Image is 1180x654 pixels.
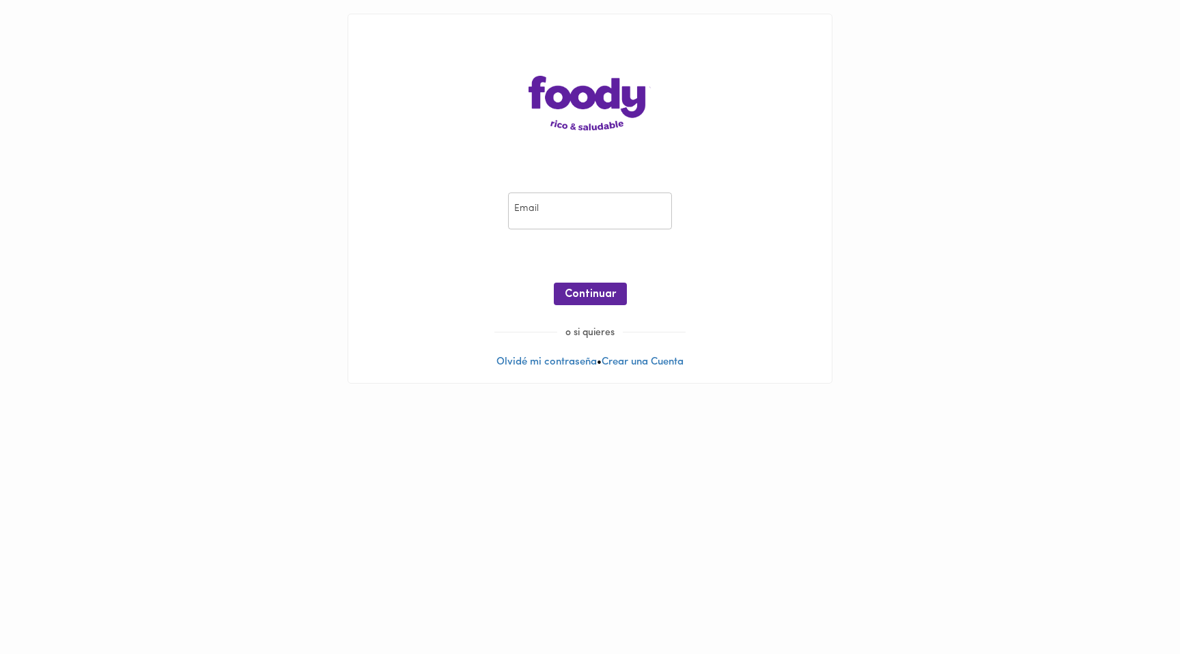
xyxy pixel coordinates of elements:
[565,288,616,301] span: Continuar
[554,283,627,305] button: Continuar
[529,76,651,130] img: logo-main-page.png
[602,357,684,367] a: Crear una Cuenta
[348,14,832,383] div: •
[557,328,623,338] span: o si quieres
[496,357,597,367] a: Olvidé mi contraseña
[508,193,672,230] input: pepitoperez@gmail.com
[1101,575,1166,640] iframe: Messagebird Livechat Widget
